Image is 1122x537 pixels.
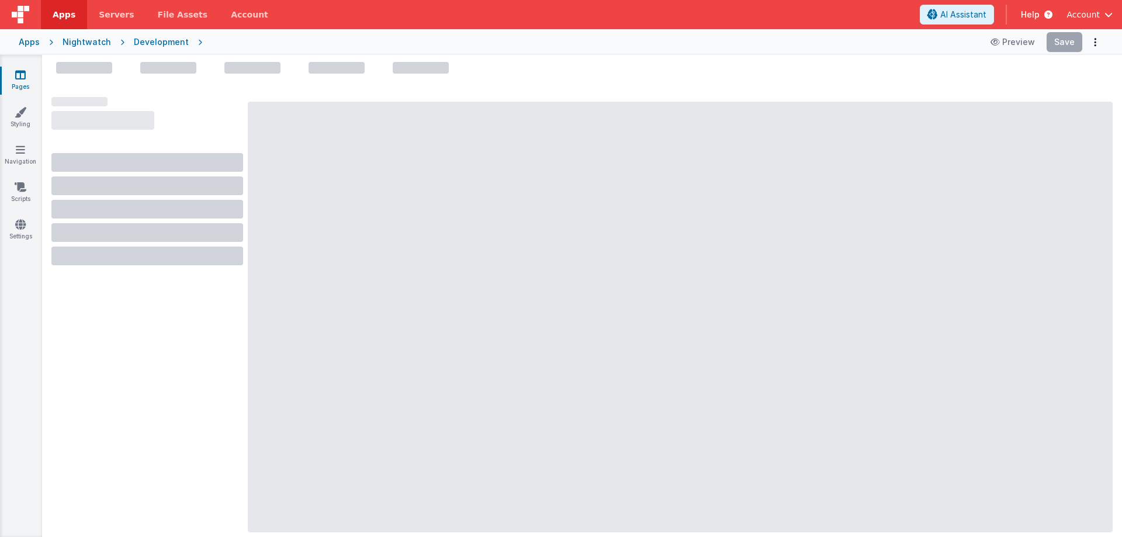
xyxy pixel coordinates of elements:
span: Apps [53,9,75,20]
button: Save [1047,32,1082,52]
div: Nightwatch [63,36,111,48]
button: AI Assistant [920,5,994,25]
span: AI Assistant [940,9,986,20]
span: Account [1066,9,1100,20]
span: Servers [99,9,134,20]
div: Apps [19,36,40,48]
div: Development [134,36,189,48]
span: File Assets [158,9,208,20]
span: Help [1021,9,1040,20]
button: Options [1087,34,1103,50]
button: Account [1066,9,1113,20]
button: Preview [984,33,1042,51]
